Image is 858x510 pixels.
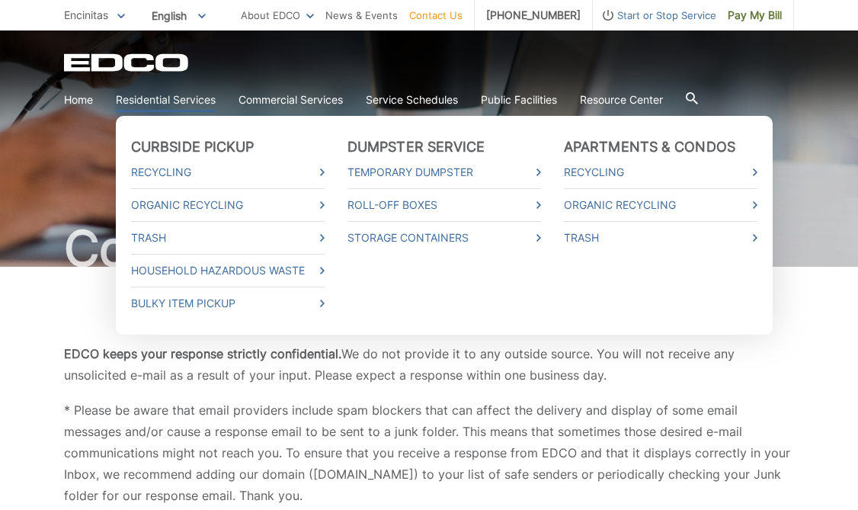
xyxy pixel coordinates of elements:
a: Organic Recycling [131,197,325,213]
b: EDCO keeps your response strictly confidential. [64,346,341,361]
a: Bulky Item Pickup [131,295,325,312]
a: News & Events [325,7,398,24]
a: Storage Containers [347,229,541,246]
a: Public Facilities [481,91,557,108]
a: EDCD logo. Return to the homepage. [64,53,190,72]
a: About EDCO [241,7,314,24]
a: Contact Us [409,7,463,24]
a: Roll-Off Boxes [347,197,541,213]
span: Pay My Bill [728,7,782,24]
span: English [140,3,217,28]
p: We do not provide it to any outside source. You will not receive any unsolicited e-mail as a resu... [64,343,794,386]
a: Commercial Services [239,91,343,108]
a: Organic Recycling [564,197,757,213]
a: Recycling [564,164,757,181]
a: Trash [564,229,757,246]
a: Apartments & Condos [564,139,735,156]
a: Household Hazardous Waste [131,262,325,279]
span: Encinitas [64,8,108,21]
p: * Please be aware that email providers include spam blockers that can affect the delivery and dis... [64,399,794,506]
a: Dumpster Service [347,139,485,156]
a: Recycling [131,164,325,181]
a: Temporary Dumpster [347,164,541,181]
a: Home [64,91,93,108]
h1: Contact Us [64,224,794,273]
a: Trash [131,229,325,246]
a: Service Schedules [366,91,458,108]
a: Residential Services [116,91,216,108]
a: Curbside Pickup [131,139,255,156]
